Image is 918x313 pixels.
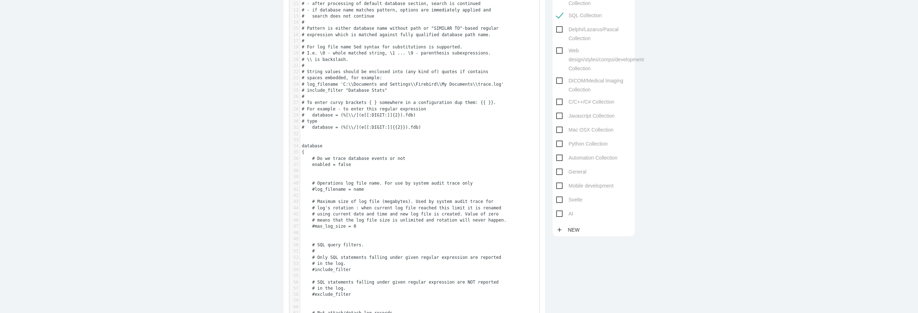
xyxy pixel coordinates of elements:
span: # include_filter "Database Stats" [302,88,388,93]
span: # - after processing of default database section, search is continued [302,1,481,6]
div: 23 [289,75,300,81]
span: # For log file name Sed syntax for substitutions is supported. [302,44,463,49]
div: 26 [289,94,300,100]
span: # means that the log file size is unlimited and rotation will never happen. [302,218,507,223]
div: 53 [289,261,300,267]
div: 54 [289,267,300,273]
div: 13 [289,13,300,19]
span: Delphi/Lazarus/Pascal Collection [556,25,631,34]
div: 20 [289,57,300,63]
span: #exclude_filter [302,292,351,297]
span: # Pattern is either database name without path or "SIMILAR TO"-based regular [302,26,499,31]
div: 22 [289,69,300,75]
div: 37 [289,162,300,168]
span: # To enter curvy brackets { } somewhere in a configuration dup them: {{ }}. [302,100,496,105]
div: 43 [289,199,300,205]
i: add [556,223,563,236]
span: database [302,143,323,148]
span: Python Collection [556,139,608,148]
div: 34 [289,143,300,149]
span: # log's rotation : when current log file reached this limit it is renamed [302,205,501,210]
span: # SQL statements falling under given regular expression are NOT reported [302,280,499,285]
div: 45 [289,211,300,217]
span: # [302,20,304,25]
div: 39 [289,174,300,180]
span: # String values should be enclosed into (any kind of) quotes if contains [302,69,488,74]
span: AI [556,209,573,218]
div: 27 [289,100,300,106]
span: # Do we trace database events or not [302,156,406,161]
span: # search does not continue [302,14,374,19]
div: 12 [289,7,300,13]
div: 40 [289,180,300,186]
div: 47 [289,223,300,229]
span: # in the log. [302,286,346,291]
div: 30 [289,118,300,124]
div: 19 [289,50,300,56]
div: 58 [289,291,300,298]
div: 33 [289,137,300,143]
div: 49 [289,236,300,242]
span: # [302,38,304,43]
span: # I.e. \0 - whole matched string, \1 ... \9 - parenthesis subexpressions. [302,51,491,56]
span: # Maximum size of log file (megabytes). Used by system audit trace for [302,199,494,204]
div: 11 [289,1,300,7]
div: 28 [289,106,300,112]
div: 44 [289,205,300,211]
div: 29 [289,112,300,118]
div: 41 [289,186,300,193]
div: 15 [289,25,300,32]
span: C/C++/C# Collection [556,98,615,106]
div: 25 [289,87,300,94]
span: enabled = false [302,162,351,167]
span: # [302,248,315,253]
div: 35 [289,149,300,155]
span: Mobile development [556,181,614,190]
div: 36 [289,156,300,162]
span: # database = (%[\\/](e[[:DIGIT:]]{{2}}).fdb) [302,125,421,130]
span: # spaces embedded, for example: [302,75,382,80]
span: #log_filename = name [302,187,364,192]
div: 31 [289,124,300,131]
span: # [302,94,304,99]
span: # log_filename 'C:\\Documents and Settings\\Firebird\\My Documents\\trace.log' [302,82,504,87]
span: # Operations log file name. For use by system audit trace only [302,181,473,186]
div: 59 [289,298,300,304]
span: # - if database name matches pattern, options are immediately applied and [302,8,491,13]
span: { [302,150,304,155]
div: 50 [289,242,300,248]
div: 38 [289,168,300,174]
div: 24 [289,81,300,87]
span: # [302,63,304,68]
div: 48 [289,230,300,236]
div: 51 [289,248,300,254]
div: 56 [289,279,300,285]
span: # \\ is backslash. [302,57,349,62]
span: # Only SQL statements falling under given regular expression are reported [302,255,501,260]
div: 55 [289,273,300,279]
span: Automation Collection [556,153,617,162]
div: 32 [289,131,300,137]
span: Web design/styles/comps/development Collection [556,46,644,55]
div: 57 [289,285,300,291]
span: DICOM/Medical Imaging Collection [556,76,631,85]
div: 60 [289,304,300,310]
div: 16 [289,32,300,38]
div: 17 [289,38,300,44]
span: # For example - to enter this regular expression [302,106,426,112]
span: #max_log_size = 0 [302,224,356,229]
span: # using current date and time and new log file is created. Value of zero [302,212,499,217]
span: SQL Collection [556,11,602,20]
span: # expression which is matched against fully qualified database path name. [302,32,491,37]
span: # type [302,119,317,124]
span: # database = (%[\\/](e[[:DIGIT:]]{2}).fdb) [302,113,416,118]
span: # in the log. [302,261,346,266]
span: # SQL query filters. [302,242,364,247]
span: #include_filter [302,267,351,272]
div: 14 [289,19,300,25]
div: 42 [289,193,300,199]
div: 18 [289,44,300,50]
div: 21 [289,63,300,69]
span: Svelte [556,195,583,204]
div: 46 [289,217,300,223]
